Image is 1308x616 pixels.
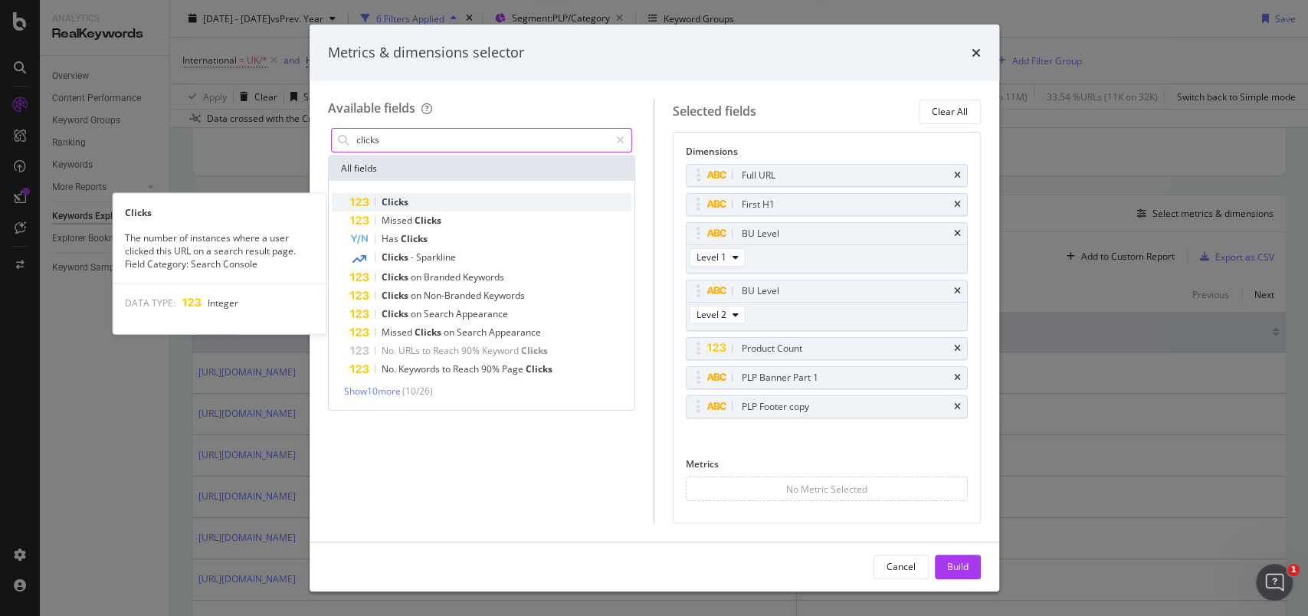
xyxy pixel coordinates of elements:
[382,289,411,302] span: Clicks
[398,362,442,375] span: Keywords
[686,337,968,360] div: Product Counttimes
[686,395,968,418] div: PLP Footer copytimes
[415,326,444,339] span: Clicks
[919,100,981,124] button: Clear All
[954,373,961,382] div: times
[453,362,481,375] span: Reach
[874,555,929,579] button: Cancel
[1287,564,1300,576] span: 1
[686,164,968,187] div: Full URLtimes
[742,226,779,241] div: BU Level
[329,156,635,181] div: All fields
[954,171,961,180] div: times
[433,344,461,357] span: Reach
[463,270,504,283] span: Keywords
[328,43,524,63] div: Metrics & dimensions selector
[411,270,424,283] span: on
[954,229,961,238] div: times
[521,344,548,357] span: Clicks
[382,344,398,357] span: No.
[461,344,482,357] span: 90%
[416,251,456,264] span: Sparkline
[742,341,802,356] div: Product Count
[786,483,867,496] div: No Metric Selected
[310,25,999,591] div: modal
[422,344,433,357] span: to
[742,283,779,299] div: BU Level
[954,287,961,296] div: times
[482,344,521,357] span: Keyword
[444,326,457,339] span: on
[382,270,411,283] span: Clicks
[382,232,401,245] span: Has
[481,362,502,375] span: 90%
[954,344,961,353] div: times
[526,362,552,375] span: Clicks
[697,308,726,321] span: Level 2
[887,560,916,573] div: Cancel
[932,105,968,118] div: Clear All
[411,251,416,264] span: -
[742,370,818,385] div: PLP Banner Part 1
[113,206,326,219] div: Clicks
[686,457,968,477] div: Metrics
[442,362,453,375] span: to
[457,326,489,339] span: Search
[402,385,433,398] span: ( 10 / 26 )
[424,307,456,320] span: Search
[382,307,411,320] span: Clicks
[697,251,726,264] span: Level 1
[502,362,526,375] span: Page
[415,214,441,227] span: Clicks
[972,43,981,63] div: times
[424,289,484,302] span: Non-Branded
[954,200,961,209] div: times
[686,222,968,274] div: BU LeveltimesLevel 1
[935,555,981,579] button: Build
[690,248,746,267] button: Level 1
[947,560,969,573] div: Build
[456,307,508,320] span: Appearance
[398,344,422,357] span: URLs
[411,289,424,302] span: on
[686,280,968,331] div: BU LeveltimesLevel 2
[401,232,428,245] span: Clicks
[344,385,401,398] span: Show 10 more
[954,402,961,411] div: times
[1256,564,1293,601] iframe: Intercom live chat
[484,289,525,302] span: Keywords
[382,251,411,264] span: Clicks
[382,362,398,375] span: No.
[328,100,415,116] div: Available fields
[686,145,968,164] div: Dimensions
[411,307,424,320] span: on
[742,168,775,183] div: Full URL
[382,195,408,208] span: Clicks
[113,231,326,270] div: The number of instances where a user clicked this URL on a search result page. Field Category: Se...
[690,306,746,324] button: Level 2
[742,399,809,414] div: PLP Footer copy
[686,366,968,389] div: PLP Banner Part 1times
[382,214,415,227] span: Missed
[489,326,541,339] span: Appearance
[424,270,463,283] span: Branded
[686,193,968,216] div: First H1times
[673,103,756,120] div: Selected fields
[355,129,610,152] input: Search by field name
[382,326,415,339] span: Missed
[742,197,775,212] div: First H1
